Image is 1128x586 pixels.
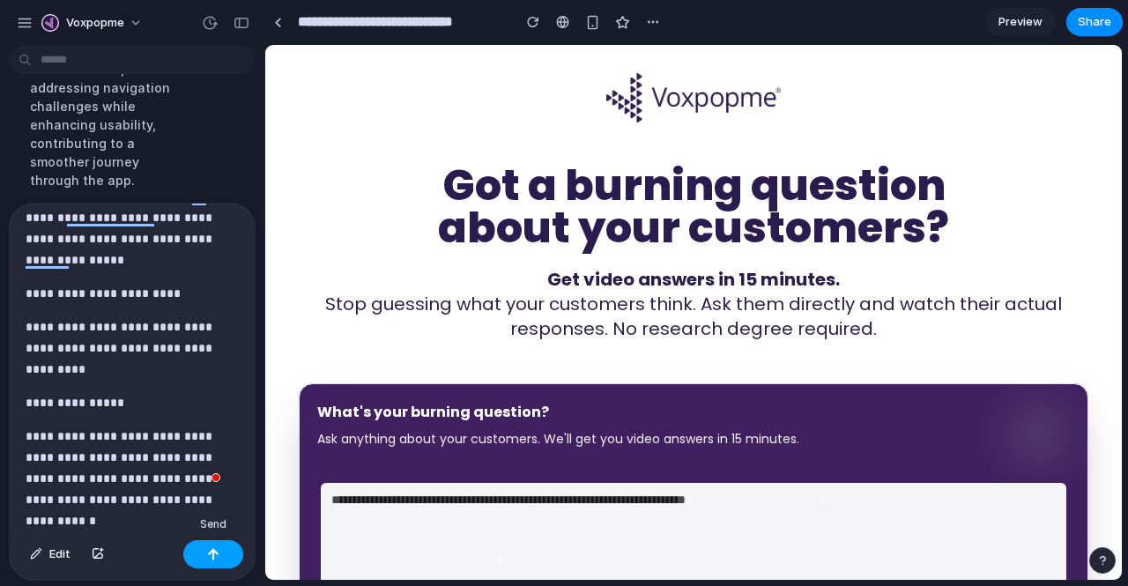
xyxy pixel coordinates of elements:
span: Voxpopme [66,14,124,32]
a: Preview [985,8,1056,36]
button: Voxpopme [34,9,152,37]
button: Share [1066,8,1123,36]
div: To enrich screen reader interactions, please activate Accessibility in Grammarly extension settings [10,204,248,533]
div: Send [193,513,234,536]
h2: What's your burning question? [52,357,805,378]
span: Edit [49,545,70,563]
p: Ask anything about your customers. We'll get you video answers in 15 minutes. [52,385,805,403]
img: Voxpopme [341,28,516,78]
span: Preview [998,13,1043,31]
h1: Got a burning question about your customers? [21,120,835,204]
span: Share [1078,13,1111,31]
button: Edit [21,540,79,568]
p: Stop guessing what your customers think. Ask them directly and watch their actual responses. No r... [33,222,823,296]
strong: Get video answers in 15 minutes. [282,222,575,247]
